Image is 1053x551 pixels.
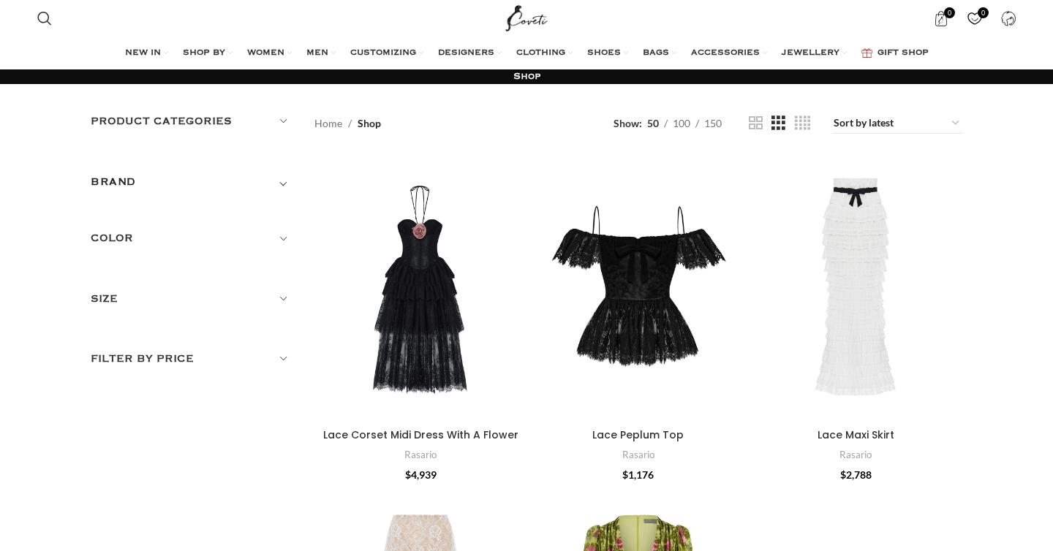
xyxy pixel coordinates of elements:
span: 150 [704,117,722,129]
a: Lace Peplum Top [532,156,745,422]
span: DESIGNERS [438,47,494,59]
a: Lace Corset Midi Dress With A Flower [314,156,528,422]
select: Shop order [832,113,962,134]
a: GIFT SHOP [861,39,929,68]
span: NEW IN [125,47,161,59]
span: $ [840,468,846,481]
div: Toggle filter [91,173,292,199]
a: 0 [926,4,956,33]
a: CLOTHING [516,39,573,68]
span: JEWELLERY [782,47,839,59]
a: Rasario [622,448,654,462]
a: 50 [642,115,664,132]
a: Rasario [839,448,872,462]
a: CUSTOMIZING [350,39,423,68]
a: Grid view 3 [771,114,785,132]
img: GiftBag [861,48,872,58]
span: ACCESSORIES [691,47,760,59]
span: $ [622,468,628,481]
a: Lace Maxi Skirt [818,427,894,442]
a: 100 [668,115,695,132]
span: SHOES [587,47,621,59]
nav: Breadcrumb [314,115,381,132]
a: SHOP BY [183,39,233,68]
h5: Filter by price [91,351,292,367]
a: Lace Corset Midi Dress With A Flower [323,427,518,442]
div: My Wishlist [959,4,989,33]
h5: Product categories [91,113,292,129]
span: 50 [647,117,659,129]
span: WOMEN [247,47,284,59]
h5: Color [91,230,292,246]
span: SHOP BY [183,47,225,59]
h5: BRAND [91,174,136,190]
a: 0 [959,4,989,33]
a: Rasario [404,448,437,462]
span: Show [614,115,642,132]
span: CUSTOMIZING [350,47,416,59]
a: Home [314,115,342,132]
a: WOMEN [247,39,292,68]
span: 0 [978,7,989,18]
a: Grid view 2 [749,114,763,132]
span: CLOTHING [516,47,565,59]
span: 100 [673,117,690,129]
bdi: 1,176 [622,468,654,481]
span: 0 [944,7,955,18]
a: JEWELLERY [782,39,847,68]
span: Shop [358,115,381,132]
h1: Shop [513,70,540,83]
span: $ [405,468,411,481]
a: NEW IN [125,39,168,68]
a: BAGS [643,39,676,68]
a: Lace Maxi Skirt [750,156,963,422]
a: Search [30,4,59,33]
a: Site logo [502,11,551,23]
a: Grid view 4 [795,114,810,132]
a: Lace Peplum Top [592,427,684,442]
h5: Size [91,291,292,307]
span: BAGS [643,47,669,59]
span: GIFT SHOP [877,47,929,59]
a: SHOES [587,39,628,68]
a: MEN [306,39,336,68]
a: 150 [699,115,727,132]
a: ACCESSORIES [691,39,767,68]
bdi: 2,788 [840,468,872,481]
div: Main navigation [30,39,1023,68]
bdi: 4,939 [405,468,437,481]
span: MEN [306,47,328,59]
a: DESIGNERS [438,39,502,68]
